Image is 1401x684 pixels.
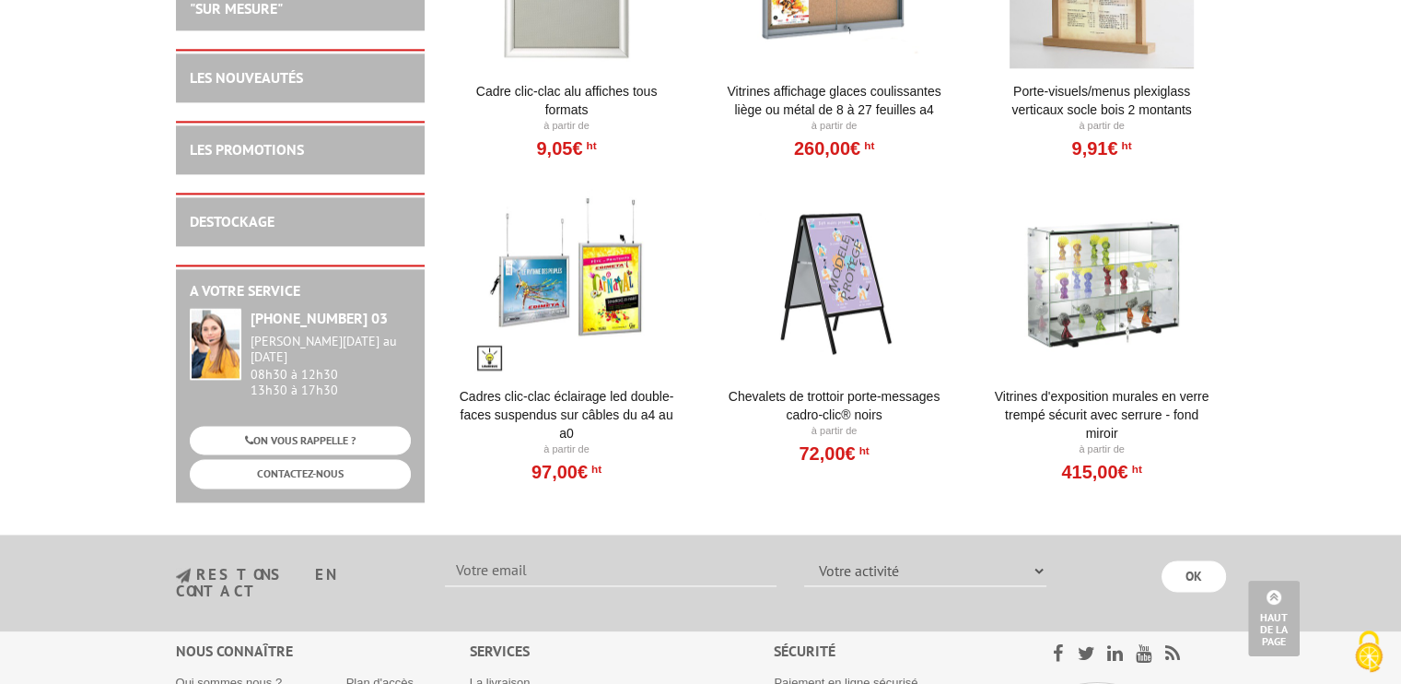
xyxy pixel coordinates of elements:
[445,555,776,586] input: Votre email
[582,139,596,152] sup: HT
[190,212,274,230] a: DESTOCKAGE
[860,139,874,152] sup: HT
[794,143,874,154] a: 260,00€HT
[1162,560,1226,592] input: OK
[988,387,1216,442] a: Vitrines d'exposition murales en verre trempé sécurit avec serrure - fond miroir
[720,82,948,119] a: Vitrines affichage glaces coulissantes liège ou métal de 8 à 27 feuilles A4
[799,448,869,459] a: 72,00€HT
[190,308,241,380] img: widget-service.jpg
[1346,629,1392,675] img: Cookies (fenêtre modale)
[1061,466,1141,478] a: 415,00€HT
[988,82,1216,119] a: Porte-Visuels/Menus Plexiglass Verticaux Socle Bois 2 Montants
[190,68,303,87] a: LES NOUVEAUTÉS
[856,444,870,457] sup: HT
[251,334,411,397] div: 08h30 à 12h30 13h30 à 17h30
[190,426,411,454] a: ON VOUS RAPPELLE ?
[453,82,681,119] a: Cadre Clic-Clac Alu affiches tous formats
[190,283,411,300] h2: A votre service
[988,442,1216,457] p: À partir de
[176,641,470,662] div: Nous connaître
[176,568,191,584] img: newsletter.jpg
[720,119,948,134] p: À partir de
[190,140,304,159] a: LES PROMOTIONS
[720,424,948,439] p: À partir de
[1128,463,1142,476] sup: HT
[251,309,388,327] strong: [PHONE_NUMBER] 03
[536,143,596,154] a: 9,05€HT
[453,119,681,134] p: À partir de
[251,334,411,365] div: [PERSON_NAME][DATE] au [DATE]
[190,459,411,488] a: CONTACTEZ-NOUS
[1337,621,1401,684] button: Cookies (fenêtre modale)
[531,466,601,478] a: 97,00€HT
[588,463,601,476] sup: HT
[1071,143,1131,154] a: 9,91€HT
[988,119,1216,134] p: À partir de
[176,567,418,599] h3: restons en contact
[1248,581,1300,656] a: Haut de la page
[774,641,1005,662] div: Sécurité
[720,387,948,424] a: Chevalets de trottoir porte-messages Cadro-Clic® Noirs
[453,387,681,442] a: Cadres clic-clac éclairage LED double-faces suspendus sur câbles du A4 au A0
[1117,139,1131,152] sup: HT
[453,442,681,457] p: À partir de
[470,641,775,662] div: Services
